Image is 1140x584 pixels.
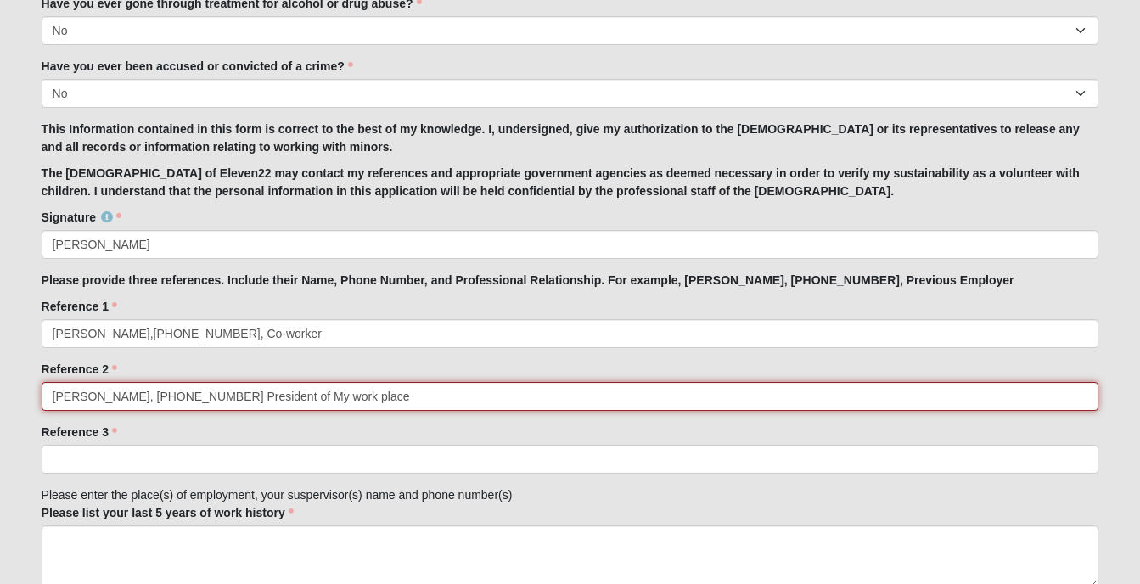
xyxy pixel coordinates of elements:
[42,58,353,75] label: Have you ever been accused or convicted of a crime?
[42,504,294,521] label: Please list your last 5 years of work history
[42,361,117,378] label: Reference 2
[42,424,117,441] label: Reference 3
[42,298,117,315] label: Reference 1
[42,166,1080,198] strong: The [DEMOGRAPHIC_DATA] of Eleven22 may contact my references and appropriate government agencies ...
[42,209,122,226] label: Signature
[42,273,1014,287] strong: Please provide three references. Include their Name, Phone Number, and Professional Relationship....
[42,122,1080,154] strong: This Information contained in this form is correct to the best of my knowledge. I, undersigned, g...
